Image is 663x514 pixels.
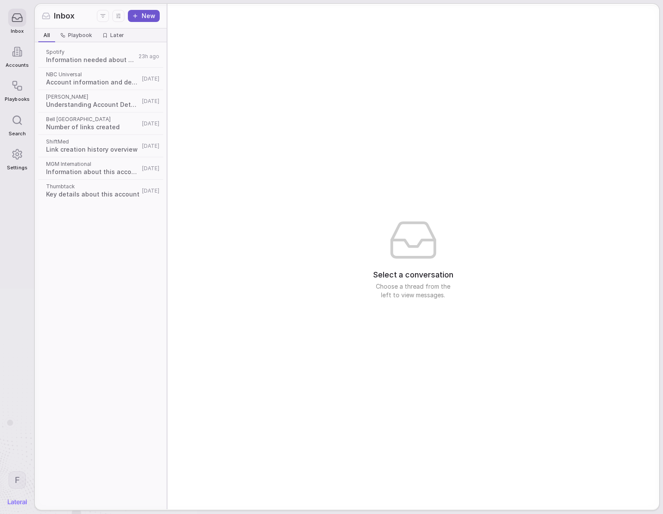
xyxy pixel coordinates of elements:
[370,282,456,299] span: Choose a thread from the left to view messages.
[15,474,20,486] span: F
[5,72,29,106] a: Playbooks
[373,269,453,280] span: Select a conversation
[46,56,136,64] span: Information needed about this account
[142,75,159,82] span: [DATE]
[37,90,165,112] a: [PERSON_NAME]Understanding Account Details and Requirements[DATE]
[37,180,165,202] a: ThumbtackKey details about this account[DATE]
[142,98,159,105] span: [DATE]
[37,68,165,90] a: NBC UniversalAccount information and details[DATE]
[5,97,29,102] span: Playbooks
[37,45,165,68] a: SpotifyInformation needed about this account23h ago
[46,100,139,109] span: Understanding Account Details and Requirements
[5,141,29,175] a: Settings
[6,62,29,68] span: Accounts
[128,10,160,22] button: New thread
[97,10,109,22] button: Filters
[46,168,139,176] span: Information about this account
[8,499,27,505] img: Lateral
[46,71,139,78] span: NBC Universal
[112,10,124,22] button: Display settings
[46,116,139,123] span: Bell [GEOGRAPHIC_DATA]
[43,32,50,39] span: All
[139,53,159,60] span: 23h ago
[46,78,139,87] span: Account information and details
[37,135,165,157] a: ShiftMedLink creation history overview[DATE]
[46,190,139,199] span: Key details about this account
[37,157,165,180] a: MGM InternationalInformation about this account[DATE]
[46,49,136,56] span: Spotify
[37,112,165,135] a: Bell [GEOGRAPHIC_DATA]Number of links created[DATE]
[46,161,139,168] span: MGM International
[46,138,139,145] span: ShiftMed
[110,32,124,39] span: Later
[142,165,159,172] span: [DATE]
[142,143,159,150] span: [DATE]
[46,183,139,190] span: Thumbtack
[46,123,139,131] span: Number of links created
[9,131,26,137] span: Search
[5,38,29,72] a: Accounts
[46,93,139,100] span: [PERSON_NAME]
[7,165,27,171] span: Settings
[46,145,139,154] span: Link creation history overview
[5,4,29,38] a: Inbox
[68,32,92,39] span: Playbook
[142,120,159,127] span: [DATE]
[142,187,159,194] span: [DATE]
[11,28,24,34] span: Inbox
[54,10,74,22] span: Inbox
